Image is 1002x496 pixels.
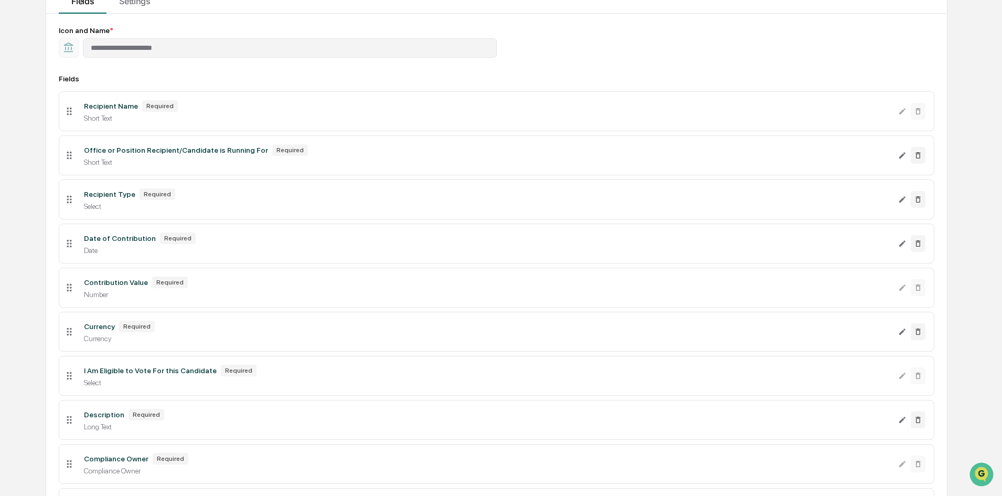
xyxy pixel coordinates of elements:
button: Edit I Am Eligible to Vote For this Candidate field [898,367,907,384]
button: Edit Recipient Type field [898,191,907,208]
a: 🔎Data Lookup [6,230,70,249]
span: Preclearance [21,215,68,225]
button: Edit Contribution Value field [898,279,907,296]
button: Edit Date of Contribution field [898,235,907,252]
img: 8933085812038_c878075ebb4cc5468115_72.jpg [22,80,41,99]
button: Edit Currency field [898,323,907,340]
button: Edit Compliance Owner field [898,456,907,472]
div: Required [160,233,196,244]
a: 🗄️Attestations [72,210,134,229]
div: Start new chat [47,80,172,91]
img: Jessica Watanapun [10,133,27,150]
button: Edit Office or Position Recipient/Candidate is Running For field [898,147,907,164]
img: 1746055101610-c473b297-6a78-478c-a979-82029cc54cd1 [21,172,29,180]
div: Required [221,365,257,376]
div: Long Text [84,423,890,431]
div: Required [142,100,178,112]
button: See all [163,114,191,127]
div: 🔎 [10,236,19,244]
span: Attestations [87,215,130,225]
div: Office or Position Recipient/Candidate is Running For [84,146,268,154]
div: Description [84,410,124,419]
div: Compliance Owner [84,467,890,475]
button: Start new chat [178,83,191,96]
button: Edit Description field [898,411,907,428]
div: Select [84,378,890,387]
div: Short Text [84,158,890,166]
iframe: Open customer support [968,461,997,490]
a: 🖐️Preclearance [6,210,72,229]
div: Required [152,277,188,288]
div: Short Text [84,114,890,122]
div: Currency [84,322,115,331]
div: Required [153,453,188,465]
div: Required [129,409,164,420]
img: Jack Rasmussen [10,161,27,178]
div: Required [272,144,308,156]
button: Edit Recipient Name field [898,103,907,120]
div: Recipient Type [84,190,135,198]
div: Required [119,321,155,332]
div: Date [84,246,890,255]
div: Past conversations [10,117,70,125]
div: Contribution Value [84,278,148,287]
div: 🖐️ [10,216,19,224]
span: • [87,143,91,151]
div: Icon and Name [59,26,934,35]
span: Sep 30 [93,143,115,151]
div: Recipient Name [84,102,138,110]
img: 1746055101610-c473b297-6a78-478c-a979-82029cc54cd1 [10,80,29,99]
span: [DATE] [93,171,114,180]
a: Powered byPylon [74,260,127,268]
div: Select [84,202,890,210]
span: • [87,171,91,180]
span: Data Lookup [21,235,66,245]
div: I Am Eligible to Vote For this Candidate [84,366,217,375]
span: [PERSON_NAME] [33,143,85,151]
div: Fields [59,75,934,83]
div: Currency [84,334,890,343]
p: How can we help? [10,22,191,39]
div: Number [84,290,890,299]
div: Compliance Owner [84,455,148,463]
div: 🗄️ [76,216,84,224]
div: We're available if you need us! [47,91,144,99]
div: Required [140,188,175,200]
span: [PERSON_NAME] [33,171,85,180]
div: Date of Contribution [84,234,156,242]
span: Pylon [104,260,127,268]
